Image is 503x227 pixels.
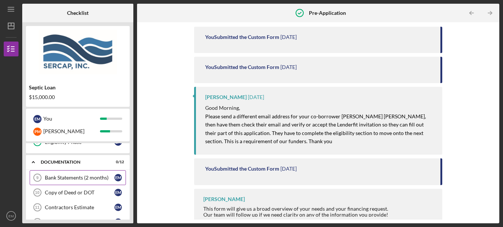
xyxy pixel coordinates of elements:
[205,104,435,112] p: Good Morning,
[205,64,279,70] div: You Submitted the Custom Form
[114,218,122,226] div: E M
[203,212,388,218] div: Our team will follow up if we need clarity on any of the information you provide!
[29,85,127,91] div: Septic Loan
[114,204,122,211] div: E M
[45,219,114,225] div: Copy of Mortgage Statement
[35,205,39,210] tspan: 11
[41,160,106,164] div: Documentation
[309,10,346,16] b: Pre-Application
[205,113,427,144] mark: Please send a different email address for your co-borrower [PERSON_NAME] [PERSON_NAME], then have...
[114,174,122,181] div: E M
[33,115,41,123] div: E M
[4,208,19,223] button: EM
[26,30,130,74] img: Product logo
[36,175,39,180] tspan: 9
[280,64,297,70] time: 2025-09-18 21:29
[205,34,279,40] div: You Submitted the Custom Form
[45,190,114,195] div: Copy of Deed or DOT
[45,204,114,210] div: Contractors Estimate
[248,94,264,100] time: 2025-09-18 13:34
[30,135,126,149] a: Eligibility PhaseEM
[280,166,297,172] time: 2025-09-17 21:26
[43,112,100,125] div: You
[114,189,122,196] div: E M
[111,160,124,164] div: 0 / 12
[35,190,39,195] tspan: 10
[205,166,279,172] div: You Submitted the Custom Form
[45,175,114,181] div: Bank Statements (2 months)
[67,10,89,16] b: Checklist
[30,185,126,200] a: 10Copy of Deed or DOTEM
[280,34,297,40] time: 2025-09-18 21:38
[9,214,14,218] text: EM
[30,170,126,185] a: 9Bank Statements (2 months)EM
[203,206,388,212] div: This form will give us a broad overview of your needs and your financing request.
[205,94,247,100] div: [PERSON_NAME]
[29,94,127,100] div: $15,000.00
[203,196,245,202] div: [PERSON_NAME]
[30,200,126,215] a: 11Contractors EstimateEM
[33,128,41,136] div: P M
[43,125,100,138] div: [PERSON_NAME]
